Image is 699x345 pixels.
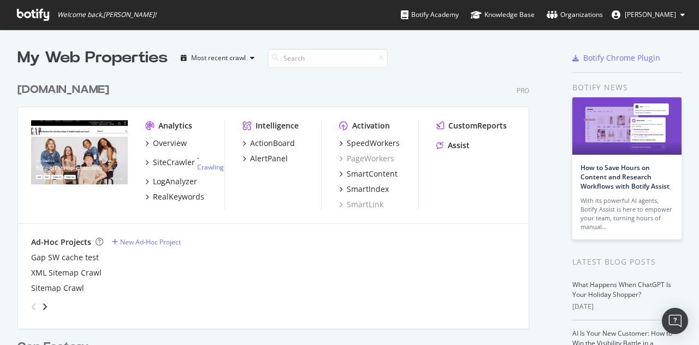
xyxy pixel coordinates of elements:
a: SmartIndex [339,184,389,195]
div: Analytics [158,120,192,131]
a: SmartContent [339,168,398,179]
div: Knowledge Base [471,9,535,20]
div: Overview [153,138,187,149]
a: CustomReports [436,120,507,131]
div: New Ad-Hoc Project [120,237,181,247]
a: [DOMAIN_NAME] [17,82,114,98]
div: [DOMAIN_NAME] [17,82,109,98]
div: AlertPanel [250,153,288,164]
a: ActionBoard [242,138,295,149]
span: Natalie Bargas [625,10,676,19]
a: XML Sitemap Crawl [31,267,102,278]
img: Gap.com [31,120,128,198]
div: With its powerful AI agents, Botify Assist is here to empower your team, turning hours of manual… [580,196,673,231]
div: CustomReports [448,120,507,131]
div: Botify Chrome Plugin [583,52,660,63]
div: SmartIndex [347,184,389,195]
div: Intelligence [256,120,299,131]
div: - [197,153,224,172]
a: SmartLink [339,199,383,210]
div: angle-left [27,298,41,315]
div: Pro [517,86,529,95]
div: Activation [352,120,390,131]
div: Assist [448,140,470,151]
a: PageWorkers [339,153,394,164]
div: Botify news [572,81,682,93]
div: Botify Academy [401,9,459,20]
a: What Happens When ChatGPT Is Your Holiday Shopper? [572,280,671,299]
a: Assist [436,140,470,151]
a: Sitemap Crawl [31,283,84,294]
a: Gap SW cache test [31,252,99,263]
div: Ad-Hoc Projects [31,237,91,248]
div: Most recent crawl [191,55,246,61]
a: Overview [145,138,187,149]
div: LogAnalyzer [153,176,197,187]
a: New Ad-Hoc Project [112,237,181,247]
input: Search [268,49,388,68]
button: Most recent crawl [176,49,259,67]
div: angle-right [41,301,49,312]
a: Botify Chrome Plugin [572,52,660,63]
a: AlertPanel [242,153,288,164]
div: RealKeywords [153,191,204,202]
a: Crawling [197,162,224,172]
div: Organizations [547,9,603,20]
div: SpeedWorkers [347,138,400,149]
div: ActionBoard [250,138,295,149]
a: SiteCrawler- Crawling [145,153,224,172]
div: [DATE] [572,302,682,312]
div: SmartContent [347,168,398,179]
div: SiteCrawler [153,157,195,168]
span: Welcome back, [PERSON_NAME] ! [57,10,156,19]
img: How to Save Hours on Content and Research Workflows with Botify Assist [572,97,682,155]
a: LogAnalyzer [145,176,197,187]
a: SpeedWorkers [339,138,400,149]
div: Open Intercom Messenger [662,308,688,334]
button: [PERSON_NAME] [603,6,694,24]
a: How to Save Hours on Content and Research Workflows with Botify Assist [580,163,670,191]
a: RealKeywords [145,191,204,202]
div: My Web Properties [17,47,168,69]
div: Latest Blog Posts [572,256,682,268]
